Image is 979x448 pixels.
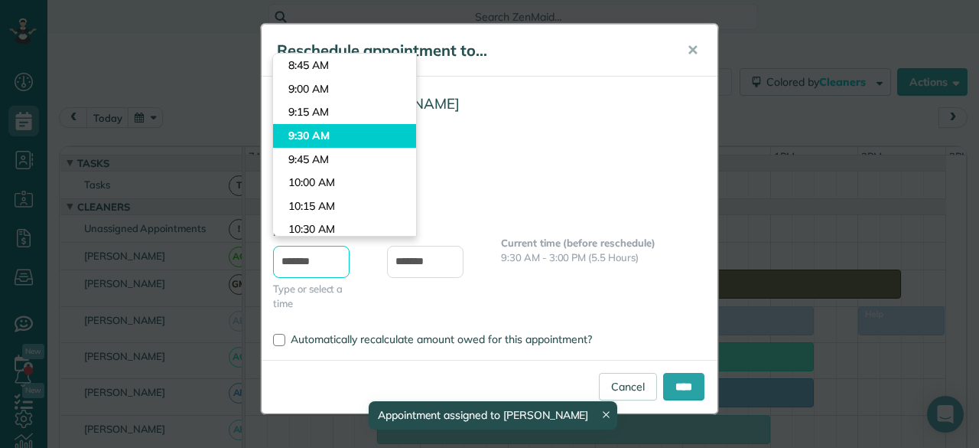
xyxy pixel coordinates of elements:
[273,195,706,209] span: Current Date: [DATE]
[273,124,416,148] li: 9:30 AM
[273,100,416,124] li: 9:15 AM
[277,40,665,61] h5: Reschedule appointment to...
[273,54,416,77] li: 8:45 AM
[291,332,592,346] span: Automatically recalculate amount owed for this appointment?
[273,282,364,311] span: Type or select a time
[369,401,618,430] div: Appointment assigned to [PERSON_NAME]
[273,195,416,218] li: 10:15 AM
[599,373,657,401] a: Cancel
[687,41,698,59] span: ✕
[273,77,416,101] li: 9:00 AM
[501,237,655,249] b: Current time (before reschedule)
[501,250,706,265] p: 9:30 AM - 3:00 PM (5.5 Hours)
[273,96,706,112] h4: Customer: [PERSON_NAME]
[273,171,416,195] li: 10:00 AM
[273,217,416,241] li: 10:30 AM
[273,148,416,172] li: 9:45 AM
